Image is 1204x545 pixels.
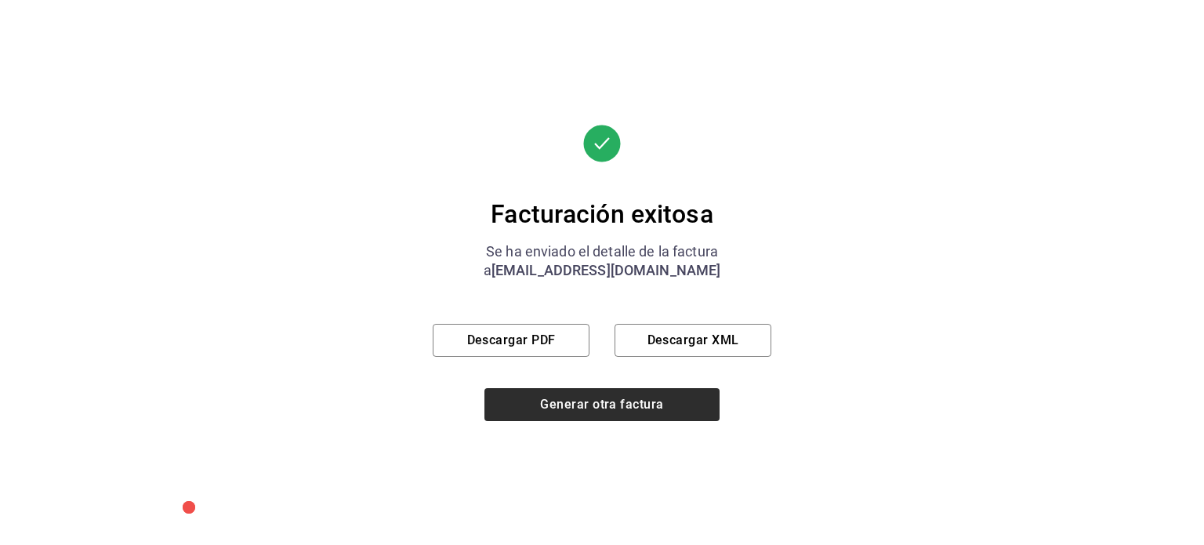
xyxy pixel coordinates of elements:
button: Generar otra factura [484,388,720,421]
div: Se ha enviado el detalle de la factura [433,242,771,261]
button: Descargar XML [615,324,771,357]
button: Descargar PDF [433,324,589,357]
div: a [433,261,771,280]
span: [EMAIL_ADDRESS][DOMAIN_NAME] [491,262,721,278]
div: Facturación exitosa [433,198,771,230]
